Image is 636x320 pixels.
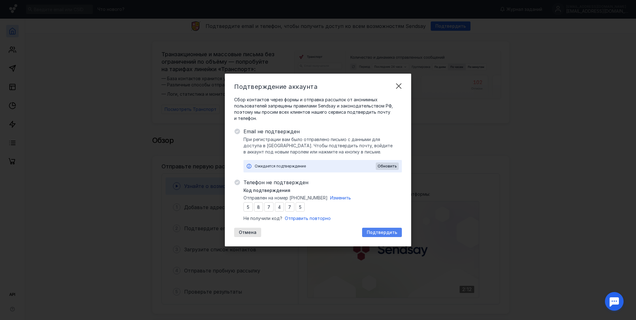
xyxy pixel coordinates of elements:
span: Отмена [239,230,257,235]
span: Изменить [330,195,351,200]
span: Подтверждение аккаунта [234,83,317,90]
button: Обновить [376,162,399,170]
input: 0 [285,202,294,212]
span: Код подтверждения [243,187,290,194]
span: Подтвердить [367,230,397,235]
span: Обновить [378,164,397,168]
span: При регистрации вам было отправлено письмо с данными для доступа в [GEOGRAPHIC_DATA]. Чтобы подтв... [243,136,402,155]
button: Отмена [234,228,261,237]
input: 0 [275,202,284,212]
span: Отправить повторно [285,216,331,221]
input: 0 [264,202,274,212]
span: Email не подтвержден [243,128,402,135]
input: 0 [296,202,305,212]
span: Не получили код? [243,215,282,222]
button: Отправить повторно [285,215,331,222]
span: Телефон не подтвержден [243,179,402,186]
span: Отправлен на номер [PHONE_NUMBER] [243,195,328,201]
button: Подтвердить [362,228,402,237]
input: 0 [254,202,263,212]
div: Ожидается подтверждение [255,163,376,169]
span: Сбор контактов через формы и отправка рассылок от анонимных пользователей запрещены правилами Sen... [234,97,402,121]
button: Изменить [330,195,351,201]
input: 0 [243,202,253,212]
